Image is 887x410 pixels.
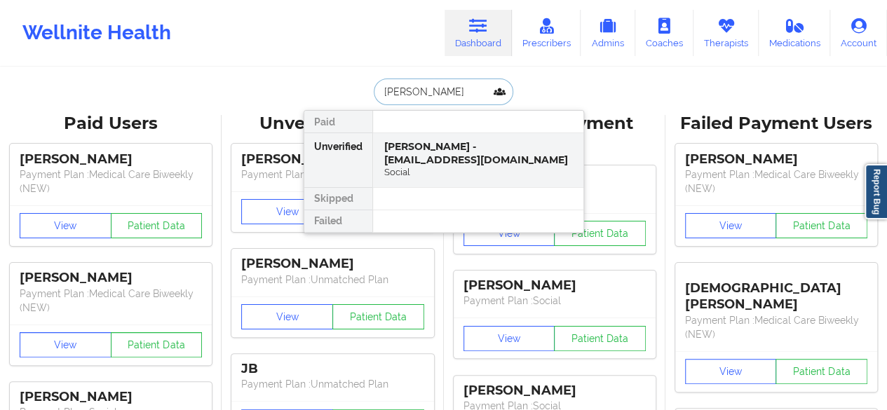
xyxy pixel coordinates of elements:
div: [PERSON_NAME] - [EMAIL_ADDRESS][DOMAIN_NAME] [384,140,572,166]
div: [PERSON_NAME] [20,270,202,286]
p: Payment Plan : Medical Care Biweekly (NEW) [20,287,202,315]
div: [PERSON_NAME] [20,389,202,405]
div: [PERSON_NAME] [463,383,646,399]
button: View [241,304,333,329]
p: Payment Plan : Medical Care Biweekly (NEW) [20,168,202,196]
p: Payment Plan : Social [463,294,646,308]
button: Patient Data [332,304,424,329]
p: Payment Plan : Unmatched Plan [241,273,424,287]
div: Failed Payment Users [675,113,877,135]
div: Paid [304,111,372,133]
button: View [241,199,333,224]
div: [DEMOGRAPHIC_DATA][PERSON_NAME] [685,270,867,313]
button: Patient Data [554,221,646,246]
a: Admins [581,10,635,56]
button: View [463,326,555,351]
p: Payment Plan : Unmatched Plan [241,168,424,182]
div: Social [384,166,572,178]
button: View [685,213,777,238]
button: View [20,213,111,238]
a: Therapists [693,10,759,56]
button: Patient Data [554,326,646,351]
div: Skipped [304,188,372,210]
div: Failed [304,210,372,233]
div: Unverified [304,133,372,188]
div: [PERSON_NAME] [241,151,424,168]
a: Prescribers [512,10,581,56]
div: [PERSON_NAME] [241,256,424,272]
button: Patient Data [776,359,867,384]
div: [PERSON_NAME] [463,278,646,294]
button: Patient Data [776,213,867,238]
div: Unverified Users [231,113,433,135]
p: Payment Plan : Unmatched Plan [241,377,424,391]
a: Account [830,10,887,56]
button: Patient Data [111,213,203,238]
a: Medications [759,10,831,56]
button: View [463,221,555,246]
a: Report Bug [865,164,887,219]
div: JB [241,361,424,377]
button: View [20,332,111,357]
a: Coaches [635,10,693,56]
div: [PERSON_NAME] [685,151,867,168]
a: Dashboard [445,10,512,56]
button: View [685,359,777,384]
p: Payment Plan : Medical Care Biweekly (NEW) [685,168,867,196]
button: Patient Data [111,332,203,357]
div: Paid Users [10,113,212,135]
p: Payment Plan : Medical Care Biweekly (NEW) [685,313,867,341]
div: [PERSON_NAME] [20,151,202,168]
